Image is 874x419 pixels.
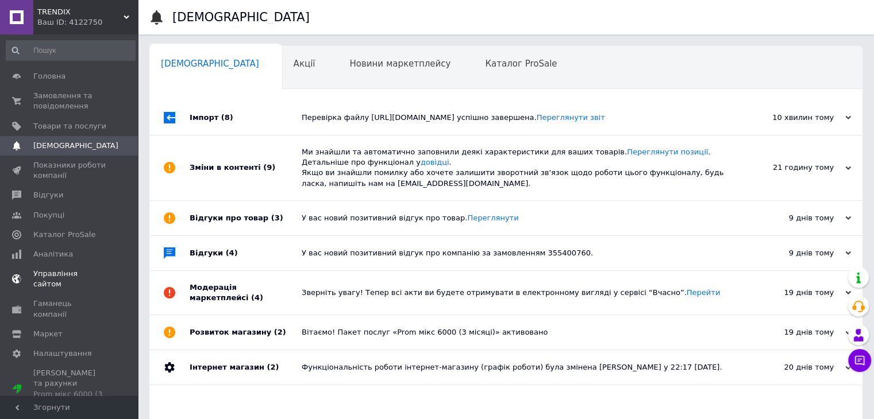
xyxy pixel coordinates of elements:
[251,293,263,302] span: (4)
[736,327,851,337] div: 19 днів тому
[33,91,106,111] span: Замовлення та повідомлення
[190,135,302,200] div: Зміни в контенті
[33,141,118,151] span: [DEMOGRAPHIC_DATA]
[33,329,63,339] span: Маркет
[736,162,851,173] div: 21 годину тому
[302,213,736,223] div: У вас новий позитивний відгук про товар.
[736,213,851,223] div: 9 днів тому
[736,288,851,298] div: 19 днів тому
[33,348,92,359] span: Налаштування
[263,163,275,172] span: (9)
[302,327,736,337] div: Вітаємо! Пакет послуг «Prom мікс 6000 (3 місяці)» активовано
[33,71,66,82] span: Головна
[302,288,736,298] div: Зверніть увагу! Тепер всі акти ви будете отримувати в електронному вигляді у сервісі “Вчасно”.
[485,59,557,69] span: Каталог ProSale
[33,210,64,220] span: Покупці
[221,113,233,122] span: (8)
[33,298,106,319] span: Гаманець компанії
[190,350,302,385] div: Інтернет магазин
[190,100,302,135] div: Імпорт
[302,147,736,189] div: Ми знайшли та автоматично заповнили деякі характеристики для ваших товарів. . Детальніше про функ...
[33,249,73,259] span: Аналітика
[33,160,106,181] span: Показники роботи компанії
[33,230,95,240] span: Каталог ProSale
[172,10,310,24] h1: [DEMOGRAPHIC_DATA]
[736,248,851,258] div: 9 днів тому
[467,214,518,222] a: Переглянути
[267,363,279,371] span: (2)
[302,112,736,123] div: Перевірка файлу [URL][DOMAIN_NAME] успішно завершена.
[6,40,136,61] input: Пошук
[190,271,302,315] div: Модерація маркетплейсі
[226,249,238,257] span: (4)
[537,113,605,122] a: Переглянути звіт
[190,201,302,235] div: Відгуки про товар
[848,349,871,372] button: Чат з покупцем
[274,328,286,336] span: (2)
[33,269,106,289] span: Управління сайтом
[294,59,315,69] span: Акції
[736,112,851,123] div: 10 хвилин тому
[161,59,259,69] span: [DEMOGRAPHIC_DATA]
[627,148,708,156] a: Переглянути позиції
[37,7,124,17] span: TRENDIX
[302,248,736,258] div: У вас новий позитивний відгук про компанію за замовленням 355400760.
[33,368,106,410] span: [PERSON_NAME] та рахунки
[190,236,302,270] div: Відгуки
[687,288,721,297] a: Перейти
[33,389,106,410] div: Prom мікс 6000 (3 місяці)
[421,158,449,166] a: довідці
[302,362,736,373] div: Функціональність роботи інтернет-магазину (графік роботи) була змінена [PERSON_NAME] у 22:17 [DATE].
[349,59,451,69] span: Новини маркетплейсу
[736,362,851,373] div: 20 днів тому
[33,121,106,131] span: Товари та послуги
[271,214,283,222] span: (3)
[33,190,63,200] span: Відгуки
[190,315,302,350] div: Розвиток магазину
[37,17,138,28] div: Ваш ID: 4122750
